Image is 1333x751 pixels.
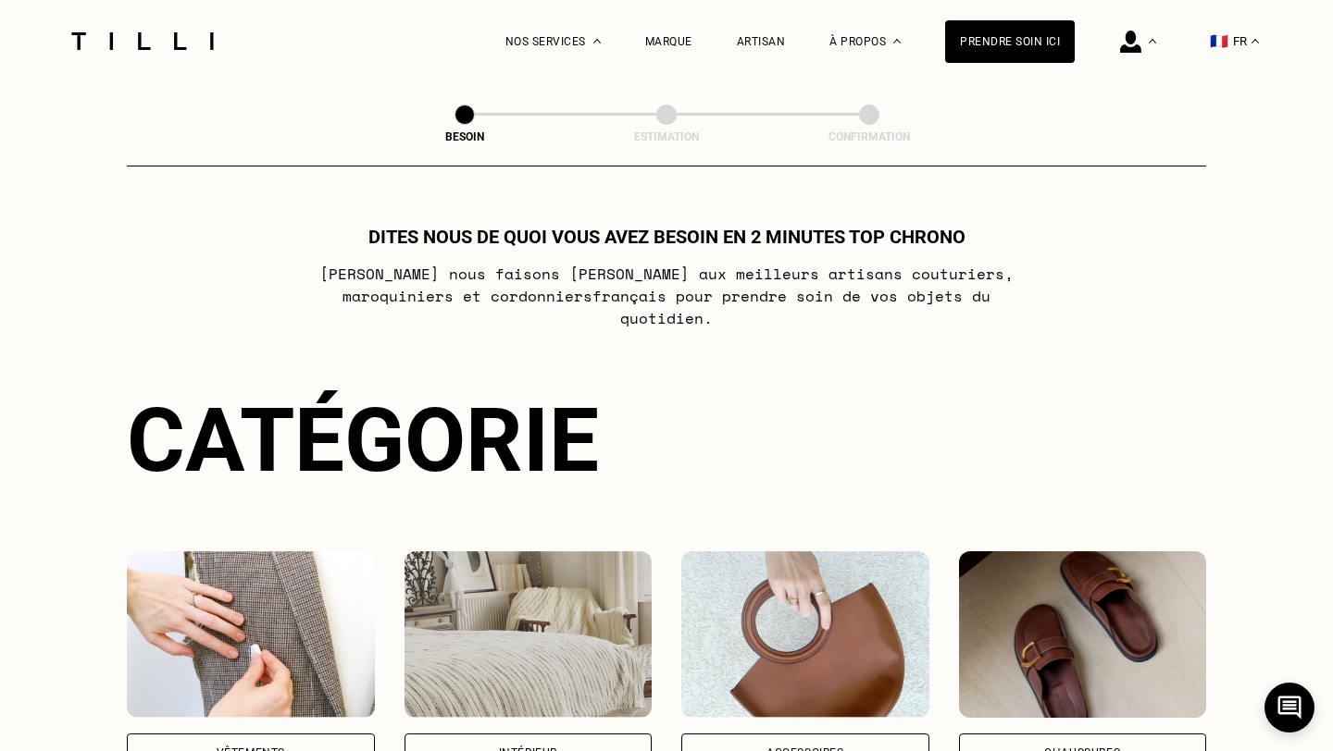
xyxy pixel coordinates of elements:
[368,226,965,248] h1: Dites nous de quoi vous avez besoin en 2 minutes top chrono
[593,39,601,43] img: Menu déroulant
[372,130,557,143] div: Besoin
[1149,39,1156,43] img: Menu déroulant
[65,32,220,50] img: Logo du service de couturière Tilli
[681,551,929,718] img: Accessoires
[127,551,375,718] img: Vêtements
[300,263,1034,329] p: [PERSON_NAME] nous faisons [PERSON_NAME] aux meilleurs artisans couturiers , maroquiniers et cord...
[893,39,901,43] img: Menu déroulant à propos
[405,551,653,718] img: Intérieur
[945,20,1075,63] a: Prendre soin ici
[959,551,1207,718] img: Chaussures
[737,35,786,48] a: Artisan
[1120,31,1141,53] img: icône connexion
[574,130,759,143] div: Estimation
[777,130,962,143] div: Confirmation
[645,35,692,48] a: Marque
[1210,32,1228,50] span: 🇫🇷
[127,388,1206,492] div: Catégorie
[1252,39,1259,43] img: menu déroulant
